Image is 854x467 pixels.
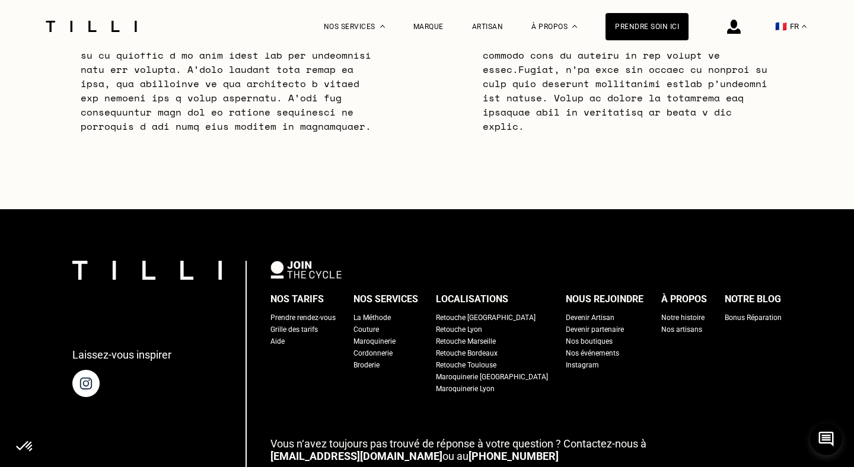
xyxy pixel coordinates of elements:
[566,335,613,347] a: Nos boutiques
[661,312,705,324] a: Notre histoire
[270,437,782,462] p: ou au
[606,13,689,40] a: Prendre soin ici
[436,347,498,359] a: Retouche Bordeaux
[413,23,444,31] a: Marque
[353,347,393,359] a: Cordonnerie
[72,261,222,279] img: logo Tilli
[270,450,442,462] a: [EMAIL_ADDRESS][DOMAIN_NAME]
[436,312,536,324] a: Retouche [GEOGRAPHIC_DATA]
[270,324,318,335] a: Grille des tarifs
[436,359,496,371] a: Retouche Toulouse
[353,359,380,371] a: Broderie
[661,324,702,335] a: Nos artisans
[725,312,782,324] a: Bonus Réparation
[725,290,781,308] div: Notre blog
[436,324,482,335] a: Retouche Lyon
[270,335,285,347] a: Aide
[270,437,646,450] span: Vous n‘avez toujours pas trouvé de réponse à votre question ? Contactez-nous à
[566,312,614,324] a: Devenir Artisan
[566,324,624,335] a: Devenir partenaire
[72,370,100,397] img: page instagram de Tilli une retoucherie à domicile
[566,347,619,359] a: Nos événements
[270,312,336,324] a: Prendre rendez-vous
[72,348,171,361] p: Laissez-vous inspirer
[436,371,548,383] a: Maroquinerie [GEOGRAPHIC_DATA]
[469,450,559,462] a: [PHONE_NUMBER]
[353,335,396,347] a: Maroquinerie
[661,290,707,308] div: À propos
[566,359,599,371] a: Instagram
[566,290,643,308] div: Nous rejoindre
[727,20,741,34] img: icône connexion
[802,25,807,28] img: menu déroulant
[270,290,324,308] div: Nos tarifs
[572,25,577,28] img: Menu déroulant à propos
[353,324,379,335] a: Couture
[436,383,495,395] a: Maroquinerie Lyon
[472,23,504,31] a: Artisan
[775,21,787,32] span: 🇫🇷
[42,21,141,32] img: Logo du service de couturière Tilli
[436,335,496,347] a: Retouche Marseille
[380,25,385,28] img: Menu déroulant
[353,290,418,308] div: Nos services
[353,312,391,324] a: La Méthode
[436,290,508,308] div: Localisations
[270,261,342,279] img: logo Join The Cycle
